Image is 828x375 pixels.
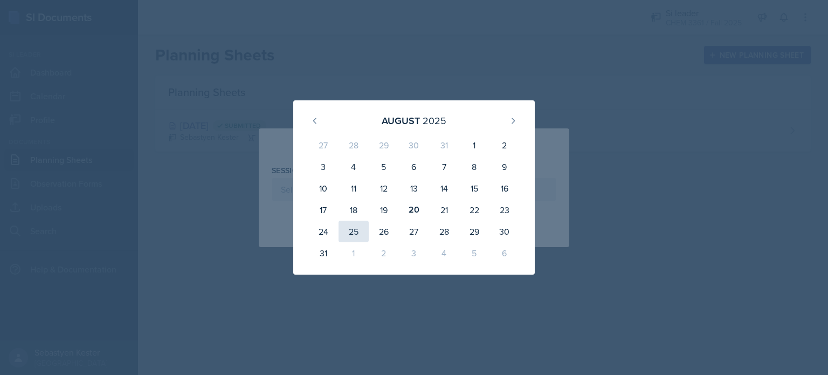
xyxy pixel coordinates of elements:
div: 24 [308,221,339,242]
div: 14 [429,178,459,199]
div: 16 [489,178,520,199]
div: 21 [429,199,459,221]
div: 31 [429,134,459,156]
div: 3 [308,156,339,178]
div: 31 [308,242,339,264]
div: 30 [399,134,429,156]
div: 17 [308,199,339,221]
div: 12 [369,178,399,199]
div: 7 [429,156,459,178]
div: 20 [399,199,429,221]
div: 22 [459,199,489,221]
div: 4 [429,242,459,264]
div: 29 [459,221,489,242]
div: 3 [399,242,429,264]
div: August [382,113,420,128]
div: 1 [339,242,369,264]
div: 5 [459,242,489,264]
div: 13 [399,178,429,199]
div: 4 [339,156,369,178]
div: 11 [339,178,369,199]
div: 27 [399,221,429,242]
div: 6 [489,242,520,264]
div: 19 [369,199,399,221]
div: 5 [369,156,399,178]
div: 8 [459,156,489,178]
div: 15 [459,178,489,199]
div: 6 [399,156,429,178]
div: 26 [369,221,399,242]
div: 2025 [423,113,446,128]
div: 28 [339,134,369,156]
div: 1 [459,134,489,156]
div: 30 [489,221,520,242]
div: 25 [339,221,369,242]
div: 29 [369,134,399,156]
div: 27 [308,134,339,156]
div: 2 [369,242,399,264]
div: 10 [308,178,339,199]
div: 2 [489,134,520,156]
div: 23 [489,199,520,221]
div: 18 [339,199,369,221]
div: 28 [429,221,459,242]
div: 9 [489,156,520,178]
